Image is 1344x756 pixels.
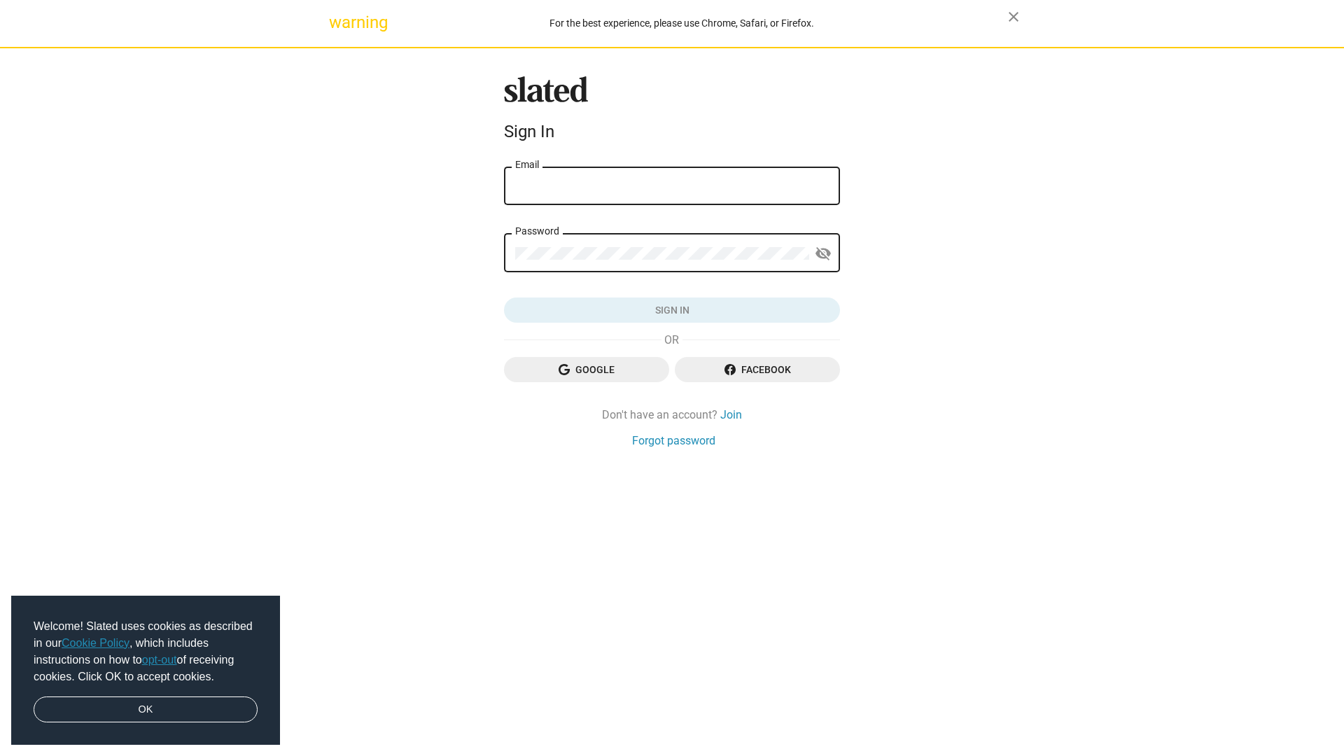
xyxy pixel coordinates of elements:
span: Facebook [686,357,829,382]
mat-icon: visibility_off [815,243,832,265]
mat-icon: warning [329,14,346,31]
a: Cookie Policy [62,637,129,649]
span: Welcome! Slated uses cookies as described in our , which includes instructions on how to of recei... [34,618,258,685]
a: dismiss cookie message [34,696,258,723]
button: Google [504,357,669,382]
div: cookieconsent [11,596,280,745]
a: Join [720,407,742,422]
div: Sign In [504,122,840,141]
mat-icon: close [1005,8,1022,25]
sl-branding: Sign In [504,76,840,148]
span: Google [515,357,658,382]
a: opt-out [142,654,177,666]
a: Forgot password [632,433,715,448]
button: Show password [809,240,837,268]
button: Facebook [675,357,840,382]
div: For the best experience, please use Chrome, Safari, or Firefox. [356,14,1008,33]
div: Don't have an account? [504,407,840,422]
